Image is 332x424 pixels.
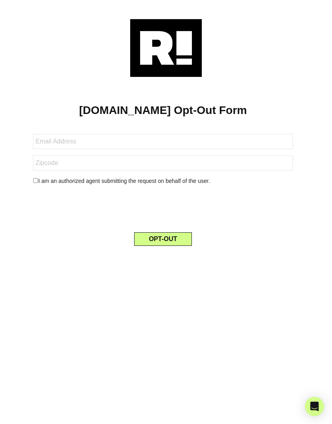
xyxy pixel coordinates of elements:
[305,397,324,416] div: Open Intercom Messenger
[12,104,314,117] h1: [DOMAIN_NAME] Opt-Out Form
[27,177,299,185] div: I am an authorized agent submitting the request on behalf of the user.
[33,134,293,149] input: Email Address
[102,192,223,223] iframe: reCAPTCHA
[134,232,192,246] button: OPT-OUT
[33,155,293,171] input: Zipcode
[130,19,202,77] img: Retention.com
